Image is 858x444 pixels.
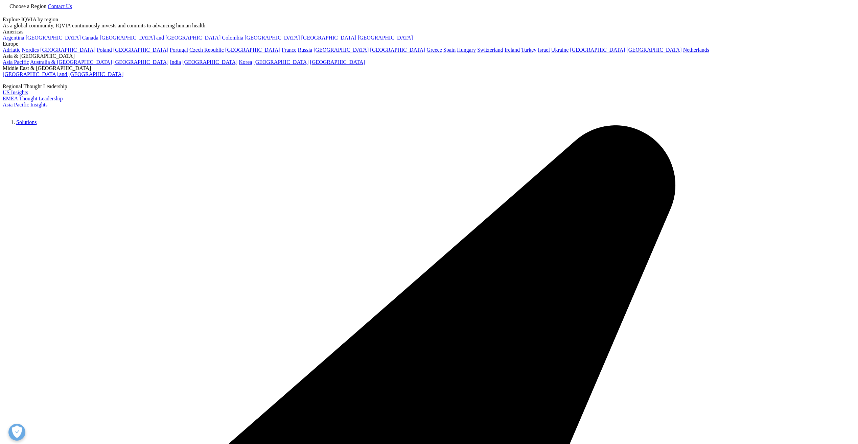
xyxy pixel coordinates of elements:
[477,47,503,53] a: Switzerland
[100,35,221,41] a: [GEOGRAPHIC_DATA] and [GEOGRAPHIC_DATA]
[3,35,24,41] a: Argentina
[253,59,308,65] a: [GEOGRAPHIC_DATA]
[301,35,356,41] a: [GEOGRAPHIC_DATA]
[26,35,81,41] a: [GEOGRAPHIC_DATA]
[170,59,181,65] a: India
[113,59,168,65] a: [GEOGRAPHIC_DATA]
[3,23,855,29] div: As a global community, IQVIA continuously invests and commits to advancing human health.
[8,424,25,441] button: Open Preferences
[3,65,855,71] div: Middle East & [GEOGRAPHIC_DATA]
[358,35,413,41] a: [GEOGRAPHIC_DATA]
[245,35,300,41] a: [GEOGRAPHIC_DATA]
[443,47,456,53] a: Spain
[113,47,168,53] a: [GEOGRAPHIC_DATA]
[282,47,297,53] a: France
[3,53,855,59] div: Asia & [GEOGRAPHIC_DATA]
[310,59,365,65] a: [GEOGRAPHIC_DATA]
[22,47,39,53] a: Nordics
[627,47,682,53] a: [GEOGRAPHIC_DATA]
[370,47,425,53] a: [GEOGRAPHIC_DATA]
[570,47,625,53] a: [GEOGRAPHIC_DATA]
[239,59,252,65] a: Korea
[3,83,855,90] div: Regional Thought Leadership
[97,47,112,53] a: Poland
[538,47,550,53] a: Israel
[48,3,72,9] a: Contact Us
[189,47,224,53] a: Czech Republic
[3,41,855,47] div: Europe
[683,47,709,53] a: Netherlands
[3,96,63,101] a: EMEA Thought Leadership
[3,17,855,23] div: Explore IQVIA by region
[182,59,237,65] a: [GEOGRAPHIC_DATA]
[30,59,112,65] a: Australia & [GEOGRAPHIC_DATA]
[426,47,442,53] a: Greece
[3,29,855,35] div: Americas
[457,47,476,53] a: Hungary
[298,47,312,53] a: Russia
[170,47,188,53] a: Portugal
[551,47,569,53] a: Ukraine
[505,47,520,53] a: Ireland
[16,119,37,125] a: Solutions
[3,102,47,107] a: Asia Pacific Insights
[3,90,28,95] a: US Insights
[314,47,369,53] a: [GEOGRAPHIC_DATA]
[3,71,123,77] a: [GEOGRAPHIC_DATA] and [GEOGRAPHIC_DATA]
[9,3,46,9] span: Choose a Region
[225,47,280,53] a: [GEOGRAPHIC_DATA]
[3,47,20,53] a: Adriatic
[40,47,95,53] a: [GEOGRAPHIC_DATA]
[222,35,243,41] a: Colombia
[82,35,98,41] a: Canada
[3,59,29,65] a: Asia Pacific
[521,47,537,53] a: Turkey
